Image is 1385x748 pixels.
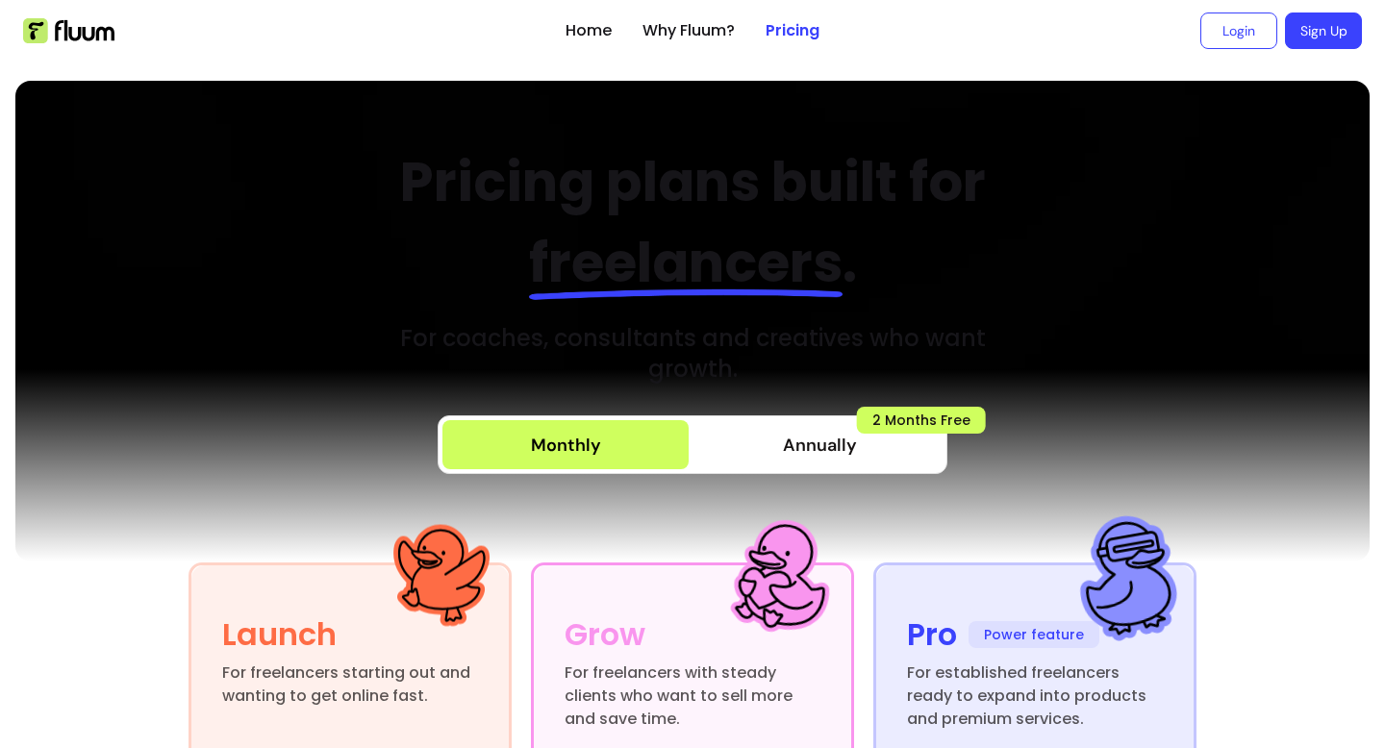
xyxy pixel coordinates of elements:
img: Fluum Logo [23,18,114,43]
span: freelancers [529,225,843,301]
span: 2 Months Free [857,407,986,434]
div: For established freelancers ready to expand into products and premium services. [907,661,1163,708]
div: For freelancers with steady clients who want to sell more and save time. [565,661,820,708]
div: Grow [565,611,645,658]
a: Pricing [766,19,819,42]
h2: Pricing plans built for . [367,142,1019,304]
div: Monthly [531,432,601,459]
div: Launch [222,611,337,658]
div: For freelancers starting out and wanting to get online fast. [222,661,478,708]
div: Pro [907,611,957,658]
h3: For coaches, consultants and creatives who want growth. [367,323,1019,385]
span: Annually [783,432,857,459]
a: Login [1200,12,1277,49]
a: Why Fluum? [642,19,735,42]
span: Power feature [969,621,1099,648]
a: Sign Up [1285,12,1362,49]
a: Home [566,19,612,42]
